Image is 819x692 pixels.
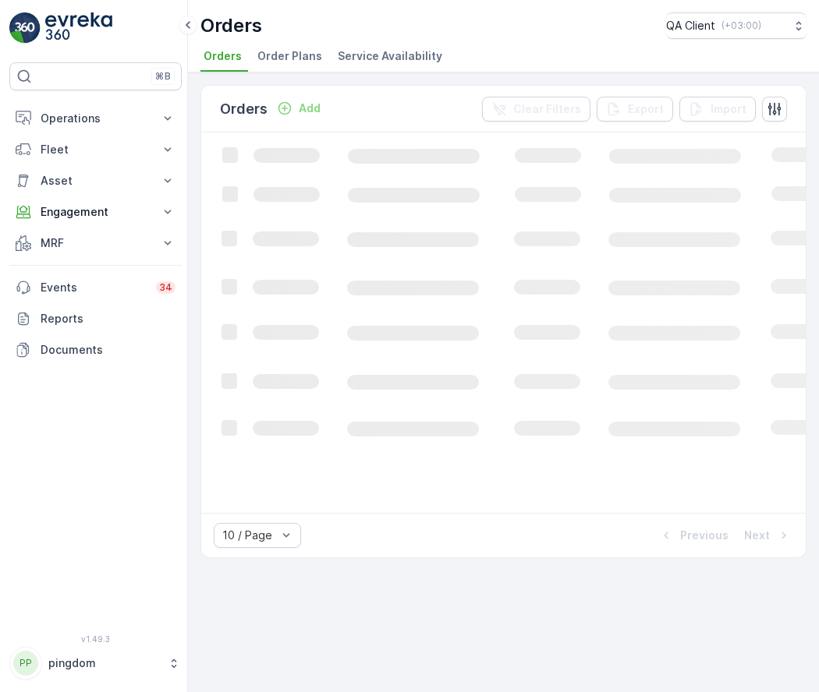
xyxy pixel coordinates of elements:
p: Previous [680,528,729,543]
img: logo_light-DOdMpM7g.png [45,12,112,44]
button: Previous [657,526,730,545]
button: Asset [9,165,182,196]
p: Events [41,280,147,295]
button: Add [271,99,327,118]
button: Export [597,97,673,122]
button: Fleet [9,134,182,165]
a: Reports [9,303,182,334]
button: Engagement [9,196,182,228]
p: MRF [41,235,151,251]
div: PP [13,651,38,676]
p: Reports [41,311,175,327]
p: Documents [41,342,175,358]
p: QA Client [666,18,715,34]
p: Orders [200,13,262,38]
span: Orders [204,48,242,64]
p: Next [744,528,770,543]
a: Documents [9,334,182,365]
p: Engagement [41,204,151,220]
p: Asset [41,173,151,189]
span: v 1.49.3 [9,634,182,644]
p: Export [628,101,664,117]
button: Next [743,526,793,545]
button: Import [679,97,756,122]
p: ⌘B [155,70,171,83]
p: Orders [220,98,268,120]
p: ( +03:00 ) [721,19,761,32]
button: MRF [9,228,182,259]
button: PPpingdom [9,647,182,680]
p: Fleet [41,142,151,157]
img: logo [9,12,41,44]
p: Import [711,101,746,117]
p: Operations [41,111,151,126]
button: Operations [9,103,182,134]
p: 34 [159,281,172,294]
button: QA Client(+03:00) [666,12,807,39]
button: Clear Filters [482,97,590,122]
span: Service Availability [338,48,442,64]
p: Clear Filters [513,101,581,117]
span: Order Plans [257,48,322,64]
p: Add [299,101,321,116]
a: Events34 [9,272,182,303]
p: pingdom [48,655,160,671]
